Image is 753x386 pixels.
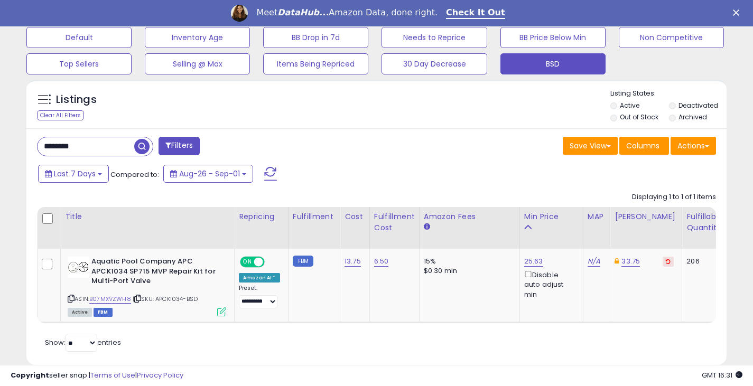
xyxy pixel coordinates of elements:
b: Aquatic Pool Company APC APCK1034 SP715 MVP Repair Kit for Multi-Port Valve [91,257,220,289]
button: Columns [619,137,669,155]
label: Out of Stock [620,112,658,121]
button: Inventory Age [145,27,250,48]
div: Repricing [239,211,284,222]
button: Selling @ Max [145,53,250,74]
label: Active [620,101,639,110]
div: Cost [345,211,365,222]
button: Non Competitive [619,27,724,48]
div: ASIN: [68,257,226,315]
button: Save View [563,137,618,155]
strong: Copyright [11,370,49,380]
div: $0.30 min [424,266,512,276]
img: 41m6TCMAQ2L._SL40_.jpg [68,257,89,278]
div: Preset: [239,285,280,308]
a: 13.75 [345,256,361,267]
span: ON [241,258,254,267]
label: Archived [678,112,707,121]
a: Terms of Use [90,370,135,380]
button: Actions [671,137,716,155]
button: BSD [500,53,606,74]
span: | SKU: APCK1034-BSD [133,295,198,303]
label: Deactivated [678,101,718,110]
div: seller snap | | [11,371,183,381]
small: FBM [293,256,313,267]
div: Displaying 1 to 1 of 1 items [632,192,716,202]
span: All listings currently available for purchase on Amazon [68,308,92,317]
a: Privacy Policy [137,370,183,380]
span: Aug-26 - Sep-01 [179,168,240,179]
button: BB Drop in 7d [263,27,368,48]
p: Listing States: [610,89,727,99]
button: BB Price Below Min [500,27,606,48]
h5: Listings [56,92,97,107]
button: Top Sellers [26,53,132,74]
span: Last 7 Days [54,168,96,179]
small: Amazon Fees. [424,222,430,232]
div: Title [65,211,230,222]
div: MAP [588,211,606,222]
button: Aug-26 - Sep-01 [163,165,253,183]
div: Close [733,10,743,16]
button: Default [26,27,132,48]
div: Meet Amazon Data, done right. [256,7,438,18]
div: Min Price [524,211,579,222]
a: B07MXVZWH8 [89,295,131,304]
span: FBM [94,308,113,317]
button: Needs to Reprice [382,27,487,48]
div: Clear All Filters [37,110,84,120]
i: DataHub... [277,7,329,17]
div: Fulfillable Quantity [686,211,723,233]
img: Profile image for Georgie [231,5,248,22]
button: 30 Day Decrease [382,53,487,74]
div: 15% [424,257,512,266]
div: [PERSON_NAME] [615,211,677,222]
div: Fulfillment Cost [374,211,415,233]
div: 206 [686,257,719,266]
div: Fulfillment [293,211,336,222]
a: 25.63 [524,256,543,267]
span: Show: entries [45,337,121,347]
div: Amazon AI * [239,273,280,283]
span: OFF [263,258,280,267]
span: 2025-09-9 16:31 GMT [702,370,742,380]
button: Last 7 Days [38,165,109,183]
a: Check It Out [446,7,505,19]
a: 6.50 [374,256,389,267]
button: Filters [159,137,200,155]
div: Amazon Fees [424,211,515,222]
a: N/A [588,256,600,267]
a: 33.75 [621,256,640,267]
div: Disable auto adjust min [524,269,575,299]
button: Items Being Repriced [263,53,368,74]
span: Compared to: [110,170,159,180]
span: Columns [626,140,659,151]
